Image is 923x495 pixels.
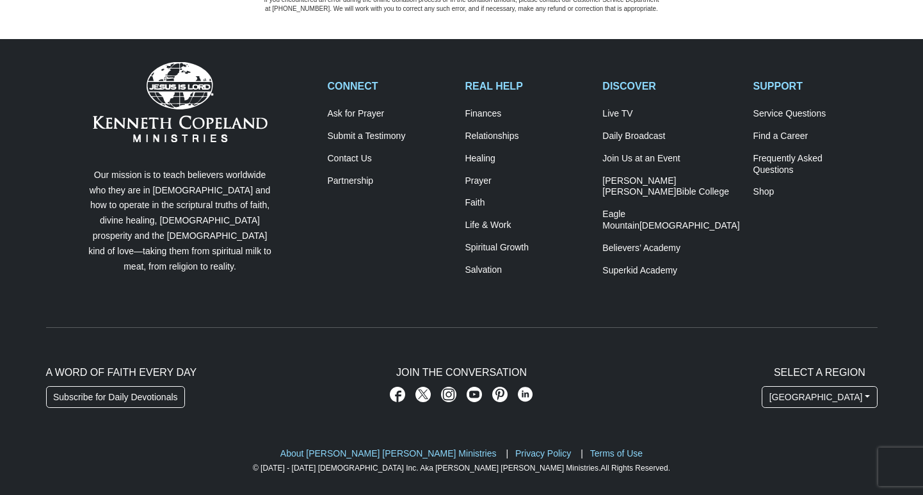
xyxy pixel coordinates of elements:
[328,153,452,165] a: Contact Us
[465,197,589,209] a: Faith
[328,131,452,142] a: Submit a Testimony
[93,62,268,142] img: Kenneth Copeland Ministries
[639,220,740,231] span: [DEMOGRAPHIC_DATA]
[465,131,589,142] a: Relationships
[753,108,878,120] a: Service Questions
[602,131,739,142] a: Daily Broadcast
[253,464,316,473] a: © [DATE] - [DATE]
[318,464,419,473] a: [DEMOGRAPHIC_DATA] Inc.
[515,448,571,458] a: Privacy Policy
[676,186,729,197] span: Bible College
[465,220,589,231] a: Life & Work
[602,243,739,254] a: Believers’ Academy
[420,464,600,473] a: Aka [PERSON_NAME] [PERSON_NAME] Ministries.
[602,80,739,92] h2: DISCOVER
[602,265,739,277] a: Superkid Academy
[328,175,452,187] a: Partnership
[465,242,589,254] a: Spiritual Growth
[465,264,589,276] a: Salvation
[753,186,878,198] a: Shop
[602,108,739,120] a: Live TV
[465,153,589,165] a: Healing
[590,448,643,458] a: Terms of Use
[602,153,739,165] a: Join Us at an Event
[753,131,878,142] a: Find a Career
[328,80,452,92] h2: CONNECT
[465,108,589,120] a: Finances
[602,209,739,232] a: Eagle Mountain[DEMOGRAPHIC_DATA]
[762,386,877,408] button: [GEOGRAPHIC_DATA]
[753,80,878,92] h2: SUPPORT
[465,175,589,187] a: Prayer
[46,386,186,408] a: Subscribe for Daily Devotionals
[46,367,197,378] span: A Word of Faith Every Day
[328,366,596,378] h2: Join The Conversation
[762,366,877,378] h2: Select A Region
[86,168,275,275] p: Our mission is to teach believers worldwide who they are in [DEMOGRAPHIC_DATA] and how to operate...
[753,153,878,176] a: Frequently AskedQuestions
[602,175,739,199] a: [PERSON_NAME] [PERSON_NAME]Bible College
[280,448,497,458] a: About [PERSON_NAME] [PERSON_NAME] Ministries
[465,80,589,92] h2: REAL HELP
[46,462,878,475] p: All Rights Reserved.
[328,108,452,120] a: Ask for Prayer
